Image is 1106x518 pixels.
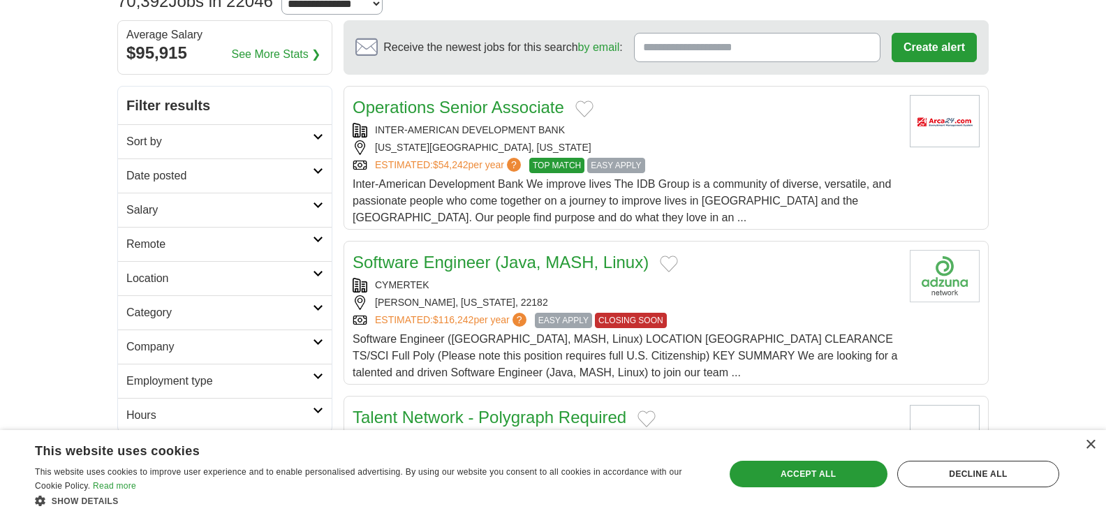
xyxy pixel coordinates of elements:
[126,339,313,355] h2: Company
[126,168,313,184] h2: Date posted
[353,178,891,223] span: Inter-American Development Bank We improve lives The IDB Group is a community of diverse, versati...
[52,496,119,506] span: Show details
[383,39,622,56] span: Receive the newest jobs for this search :
[126,40,323,66] div: $95,915
[126,373,313,390] h2: Employment type
[118,193,332,227] a: Salary
[126,133,313,150] h2: Sort by
[375,313,529,328] a: ESTIMATED:$116,242per year?
[353,98,564,117] a: Operations Senior Associate
[35,494,704,508] div: Show details
[353,140,899,155] div: [US_STATE][GEOGRAPHIC_DATA], [US_STATE]
[910,95,980,147] img: Company logo
[126,407,313,424] h2: Hours
[93,481,136,491] a: Read more, opens a new window
[118,87,332,124] h2: Filter results
[35,438,669,459] div: This website uses cookies
[535,313,592,328] span: EASY APPLY
[353,333,897,378] span: Software Engineer ([GEOGRAPHIC_DATA], MASH, Linux) LOCATION [GEOGRAPHIC_DATA] CLEARANCE TS/SCI Fu...
[126,304,313,321] h2: Category
[118,124,332,158] a: Sort by
[575,101,593,117] button: Add to favorite jobs
[578,41,620,53] a: by email
[353,295,899,310] div: [PERSON_NAME], [US_STATE], 22182
[126,270,313,287] h2: Location
[353,278,899,293] div: CYMERTEK
[375,158,524,173] a: ESTIMATED:$54,242per year?
[118,158,332,193] a: Date posted
[513,313,526,327] span: ?
[118,398,332,432] a: Hours
[910,250,980,302] img: Company logo
[118,261,332,295] a: Location
[35,467,682,491] span: This website uses cookies to improve user experience and to enable personalised advertising. By u...
[595,313,667,328] span: CLOSING SOON
[730,461,887,487] div: Accept all
[637,410,656,427] button: Add to favorite jobs
[353,123,899,138] div: INTER-AMERICAN DEVELOPMENT BANK
[353,408,626,427] a: Talent Network - Polygraph Required
[507,158,521,172] span: ?
[529,158,584,173] span: TOP MATCH
[910,405,980,457] img: Cipher Tech Solutions logo
[433,159,469,170] span: $54,242
[118,330,332,364] a: Company
[232,46,321,63] a: See More Stats ❯
[433,314,473,325] span: $116,242
[353,253,649,272] a: Software Engineer (Java, MASH, Linux)
[660,256,678,272] button: Add to favorite jobs
[126,202,313,219] h2: Salary
[126,29,323,40] div: Average Salary
[892,33,977,62] button: Create alert
[897,461,1059,487] div: Decline all
[587,158,644,173] span: EASY APPLY
[126,236,313,253] h2: Remote
[1085,440,1096,450] div: Close
[118,227,332,261] a: Remote
[118,364,332,398] a: Employment type
[118,295,332,330] a: Category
